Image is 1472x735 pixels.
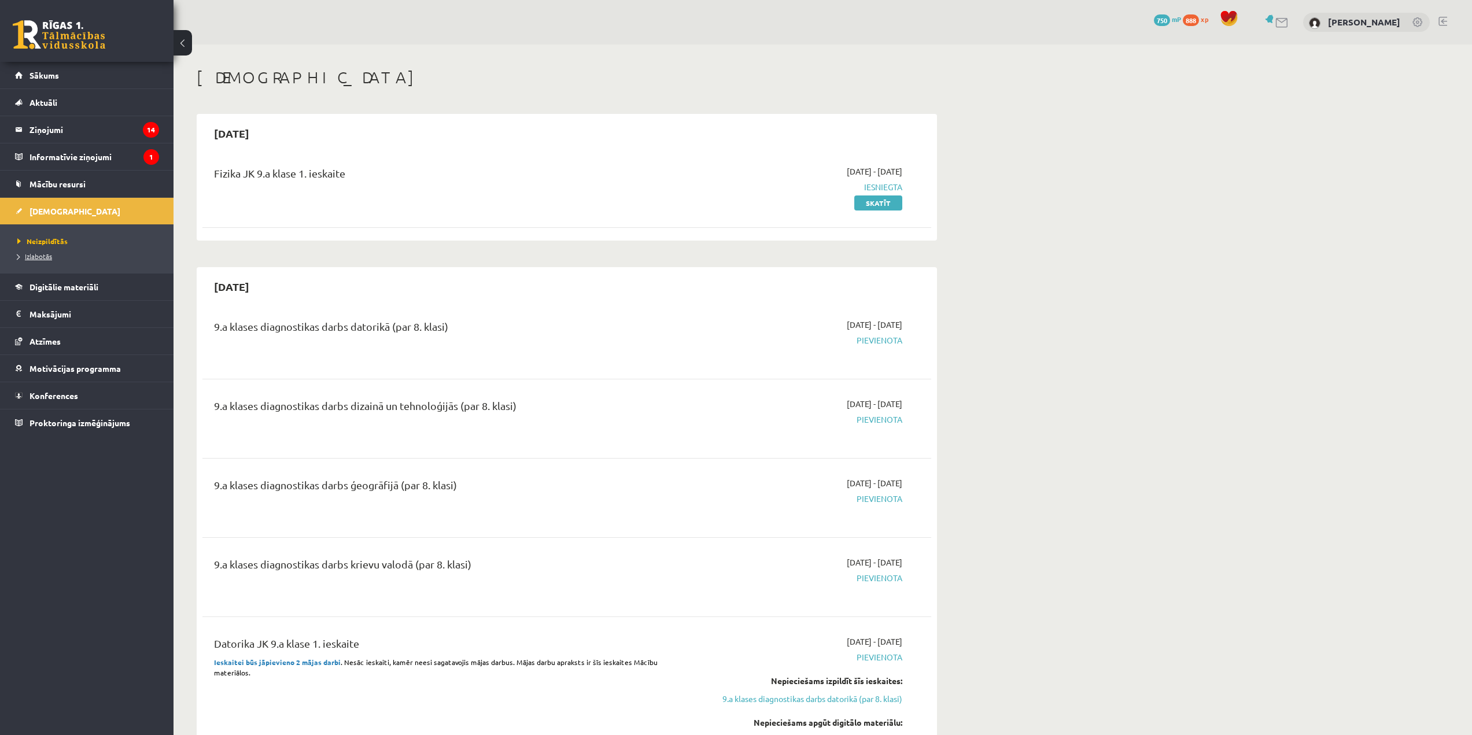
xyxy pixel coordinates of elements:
[684,693,902,705] a: 9.a klases diagnostikas darbs datorikā (par 8. klasi)
[29,301,159,327] legend: Maksājumi
[29,418,130,428] span: Proktoringa izmēģinājums
[214,477,667,498] div: 9.a klases diagnostikas darbs ģeogrāfijā (par 8. klasi)
[1183,14,1199,26] span: 888
[15,382,159,409] a: Konferences
[684,334,902,346] span: Pievienota
[17,237,68,246] span: Neizpildītās
[847,319,902,331] span: [DATE] - [DATE]
[29,363,121,374] span: Motivācijas programma
[13,20,105,49] a: Rīgas 1. Tālmācības vidusskola
[684,675,902,687] div: Nepieciešams izpildīt šīs ieskaites:
[202,273,261,300] h2: [DATE]
[197,68,937,87] h1: [DEMOGRAPHIC_DATA]
[29,97,57,108] span: Aktuāli
[847,398,902,410] span: [DATE] - [DATE]
[15,328,159,354] a: Atzīmes
[17,251,162,261] a: Izlabotās
[214,636,667,657] div: Datorika JK 9.a klase 1. ieskaite
[684,651,902,663] span: Pievienota
[15,274,159,300] a: Digitālie materiāli
[29,390,78,401] span: Konferences
[214,165,667,187] div: Fizika JK 9.a klase 1. ieskaite
[15,355,159,382] a: Motivācijas programma
[847,165,902,178] span: [DATE] - [DATE]
[1183,14,1214,24] a: 888 xp
[15,143,159,170] a: Informatīvie ziņojumi1
[15,198,159,224] a: [DEMOGRAPHIC_DATA]
[214,556,667,578] div: 9.a klases diagnostikas darbs krievu valodā (par 8. klasi)
[29,143,159,170] legend: Informatīvie ziņojumi
[214,398,667,419] div: 9.a klases diagnostikas darbs dizainā un tehnoloģijās (par 8. klasi)
[29,116,159,143] legend: Ziņojumi
[15,62,159,88] a: Sākums
[15,116,159,143] a: Ziņojumi14
[1309,17,1320,29] img: Mihails Bahšijevs
[854,195,902,210] a: Skatīt
[214,658,658,677] span: . Nesāc ieskaiti, kamēr neesi sagatavojis mājas darbus. Mājas darbu apraksts ir šīs ieskaites Māc...
[1201,14,1208,24] span: xp
[15,171,159,197] a: Mācību resursi
[847,636,902,648] span: [DATE] - [DATE]
[29,179,86,189] span: Mācību resursi
[17,252,52,261] span: Izlabotās
[847,556,902,568] span: [DATE] - [DATE]
[847,477,902,489] span: [DATE] - [DATE]
[15,301,159,327] a: Maksājumi
[1172,14,1181,24] span: mP
[29,206,120,216] span: [DEMOGRAPHIC_DATA]
[15,409,159,436] a: Proktoringa izmēģinājums
[214,319,667,340] div: 9.a klases diagnostikas darbs datorikā (par 8. klasi)
[684,181,902,193] span: Iesniegta
[684,716,902,729] div: Nepieciešams apgūt digitālo materiālu:
[17,236,162,246] a: Neizpildītās
[202,120,261,147] h2: [DATE]
[1154,14,1181,24] a: 750 mP
[684,572,902,584] span: Pievienota
[684,493,902,505] span: Pievienota
[214,658,341,667] strong: Ieskaitei būs jāpievieno 2 mājas darbi
[15,89,159,116] a: Aktuāli
[29,336,61,346] span: Atzīmes
[1328,16,1400,28] a: [PERSON_NAME]
[684,413,902,426] span: Pievienota
[29,282,98,292] span: Digitālie materiāli
[29,70,59,80] span: Sākums
[143,122,159,138] i: 14
[1154,14,1170,26] span: 750
[143,149,159,165] i: 1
